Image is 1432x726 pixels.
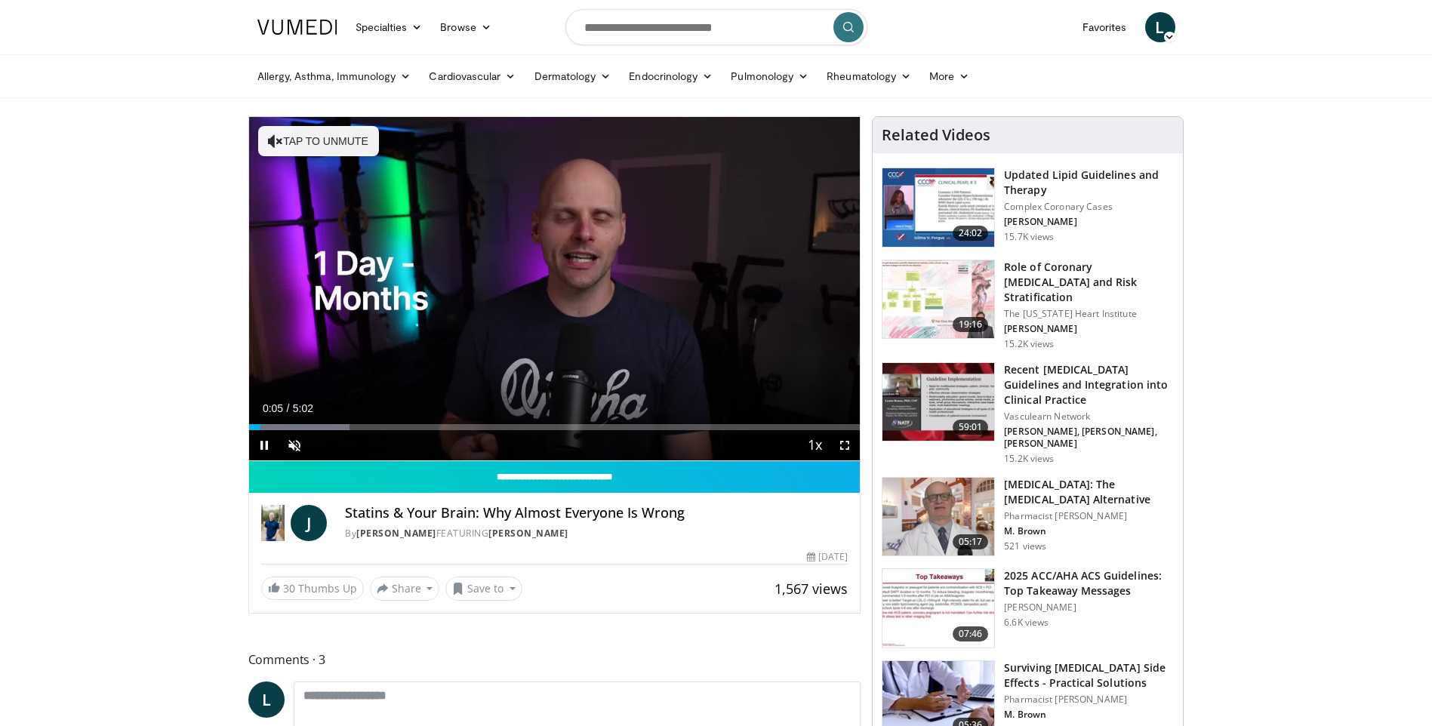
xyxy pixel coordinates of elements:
a: [PERSON_NAME] [356,527,436,540]
p: 6.6K views [1004,617,1049,629]
a: Browse [431,12,500,42]
img: 369ac253-1227-4c00-b4e1-6e957fd240a8.150x105_q85_crop-smart_upscale.jpg [882,569,994,648]
h4: Related Videos [882,126,990,144]
img: 1efa8c99-7b8a-4ab5-a569-1c219ae7bd2c.150x105_q85_crop-smart_upscale.jpg [882,260,994,339]
div: Progress Bar [249,424,861,430]
p: Complex Coronary Cases [1004,201,1174,213]
h3: Surviving [MEDICAL_DATA] Side Effects - Practical Solutions [1004,660,1174,691]
button: Tap to unmute [258,126,379,156]
h3: Role of Coronary [MEDICAL_DATA] and Risk Stratification [1004,260,1174,305]
span: Comments 3 [248,650,861,669]
p: Vasculearn Network [1004,411,1174,423]
p: 15.2K views [1004,453,1054,465]
div: [DATE] [807,550,848,564]
button: Playback Rate [799,430,830,460]
p: 15.2K views [1004,338,1054,350]
p: [PERSON_NAME], [PERSON_NAME], [PERSON_NAME] [1004,426,1174,450]
p: [PERSON_NAME] [1004,323,1174,335]
span: 30 [283,581,295,595]
p: Pharmacist [PERSON_NAME] [1004,694,1174,706]
a: Rheumatology [818,61,920,91]
input: Search topics, interventions [565,9,867,45]
a: Pulmonology [722,61,818,91]
span: 05:17 [953,534,989,549]
img: Dr. Jordan Rennicke [261,505,285,541]
a: 30 Thumbs Up [261,577,364,600]
a: 05:17 [MEDICAL_DATA]: The [MEDICAL_DATA] Alternative Pharmacist [PERSON_NAME] M. Brown 521 views [882,477,1174,557]
a: [PERSON_NAME] [488,527,568,540]
a: 24:02 Updated Lipid Guidelines and Therapy Complex Coronary Cases [PERSON_NAME] 15.7K views [882,168,1174,248]
span: 0:05 [263,402,283,414]
span: 59:01 [953,420,989,435]
span: 19:16 [953,317,989,332]
p: M. Brown [1004,525,1174,537]
span: 07:46 [953,626,989,641]
a: 07:46 2025 ACC/AHA ACS Guidelines: Top Takeaway Messages [PERSON_NAME] 6.6K views [882,568,1174,648]
button: Share [370,577,440,601]
a: L [1145,12,1175,42]
h4: Statins & Your Brain: Why Almost Everyone Is Wrong [345,505,848,521]
button: Pause [249,430,279,460]
h3: [MEDICAL_DATA]: The [MEDICAL_DATA] Alternative [1004,477,1174,507]
p: 521 views [1004,540,1046,552]
p: The [US_STATE] Heart Institute [1004,308,1174,320]
img: 77f671eb-9394-4acc-bc78-a9f077f94e00.150x105_q85_crop-smart_upscale.jpg [882,168,994,247]
img: ce9609b9-a9bf-4b08-84dd-8eeb8ab29fc6.150x105_q85_crop-smart_upscale.jpg [882,478,994,556]
button: Save to [445,577,522,601]
button: Unmute [279,430,309,460]
a: 19:16 Role of Coronary [MEDICAL_DATA] and Risk Stratification The [US_STATE] Heart Institute [PER... [882,260,1174,350]
video-js: Video Player [249,117,861,461]
span: 1,567 views [775,580,848,598]
span: 24:02 [953,226,989,241]
h3: Recent [MEDICAL_DATA] Guidelines and Integration into Clinical Practice [1004,362,1174,408]
img: 87825f19-cf4c-4b91-bba1-ce218758c6bb.150x105_q85_crop-smart_upscale.jpg [882,363,994,441]
p: M. Brown [1004,709,1174,721]
div: By FEATURING [345,527,848,540]
h3: 2025 ACC/AHA ACS Guidelines: Top Takeaway Messages [1004,568,1174,598]
a: L [248,681,285,718]
p: 15.7K views [1004,231,1054,243]
a: J [291,505,327,541]
p: Pharmacist [PERSON_NAME] [1004,510,1174,522]
a: Endocrinology [620,61,722,91]
p: [PERSON_NAME] [1004,216,1174,228]
p: [PERSON_NAME] [1004,601,1174,614]
span: / [287,402,290,414]
img: VuMedi Logo [257,20,337,35]
span: 5:02 [293,402,313,414]
a: Dermatology [525,61,621,91]
a: Favorites [1073,12,1136,42]
a: Allergy, Asthma, Immunology [248,61,420,91]
button: Fullscreen [830,430,860,460]
a: Cardiovascular [420,61,525,91]
a: Specialties [346,12,432,42]
a: More [920,61,978,91]
a: 59:01 Recent [MEDICAL_DATA] Guidelines and Integration into Clinical Practice Vasculearn Network ... [882,362,1174,465]
h3: Updated Lipid Guidelines and Therapy [1004,168,1174,198]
